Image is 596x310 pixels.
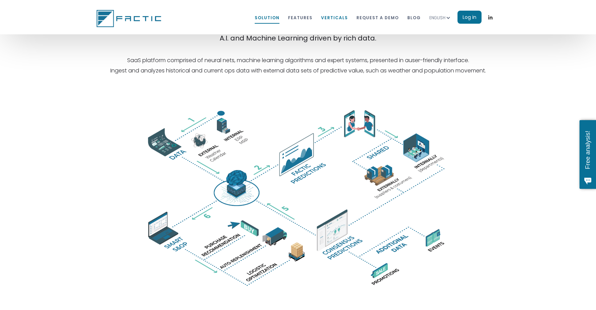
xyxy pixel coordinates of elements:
[147,110,470,299] img: S&OP, demand planning. predictive analytics, machine learning, FACTIC Platform
[255,11,279,24] a: Solution
[407,11,421,24] a: blog
[356,11,399,24] a: REQUEST A DEMO
[457,11,482,24] a: Log in
[288,11,312,24] a: features
[321,11,348,24] a: VERTICALS
[429,14,445,21] div: ENGLISH
[429,7,457,28] div: ENGLISH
